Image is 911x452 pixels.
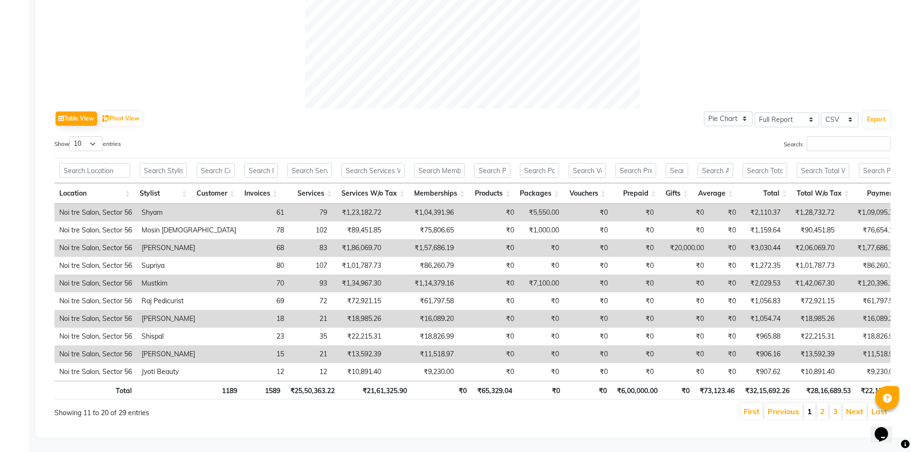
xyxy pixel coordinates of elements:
td: 68 [241,239,289,257]
a: First [744,407,759,416]
td: ₹0 [519,239,564,257]
td: ₹18,826.99 [839,328,901,345]
th: Services: activate to sort column ascending [283,183,337,204]
th: Stylist: activate to sort column ascending [135,183,191,204]
td: 15 [241,345,289,363]
input: Search Average [698,163,733,178]
td: ₹0 [659,292,709,310]
td: ₹0 [659,275,709,292]
td: ₹0 [613,292,659,310]
td: ₹1,14,379.16 [386,275,459,292]
input: Search: [807,136,890,151]
td: ₹1,01,787.73 [785,257,839,275]
a: 1 [807,407,812,416]
td: ₹1,272.35 [741,257,785,275]
td: ₹0 [709,239,741,257]
th: Products: activate to sort column ascending [470,183,515,204]
a: 3 [833,407,838,416]
td: ₹13,592.39 [785,345,839,363]
th: ₹0 [662,381,694,399]
td: ₹9,230.00 [839,363,901,381]
a: Next [846,407,863,416]
td: ₹0 [709,345,741,363]
td: ₹0 [459,292,519,310]
td: ₹0 [519,257,564,275]
td: ₹72,921.15 [785,292,839,310]
td: ₹0 [564,239,613,257]
td: ₹0 [613,345,659,363]
select: Showentries [69,136,103,151]
td: 35 [289,328,332,345]
td: ₹22,215.31 [785,328,839,345]
td: ₹0 [613,328,659,345]
label: Search: [784,136,890,151]
td: Jyoti Beauty [137,363,241,381]
iframe: chat widget [871,414,901,442]
td: ₹18,985.26 [785,310,839,328]
td: ₹10,891.40 [332,363,386,381]
input: Search Products [474,163,510,178]
th: ₹0 [412,381,472,399]
td: [PERSON_NAME] [137,345,241,363]
th: Customer: activate to sort column ascending [192,183,240,204]
td: 23 [241,328,289,345]
td: ₹1,20,396.10 [839,275,901,292]
td: ₹0 [459,363,519,381]
td: 80 [241,257,289,275]
td: ₹18,985.26 [332,310,386,328]
td: Noi tre Salon, Sector 56 [55,345,137,363]
td: ₹906.16 [741,345,785,363]
td: 61 [241,204,289,221]
td: Shyam [137,204,241,221]
td: 83 [289,239,332,257]
td: Noi tre Salon, Sector 56 [55,221,137,239]
input: Search Payment [859,163,904,178]
td: ₹1,57,686.19 [386,239,459,257]
td: ₹0 [659,345,709,363]
td: Noi tre Salon, Sector 56 [55,239,137,257]
td: ₹0 [459,345,519,363]
th: 1189 [194,381,242,399]
td: 12 [241,363,289,381]
td: ₹61,797.58 [386,292,459,310]
td: ₹0 [709,204,741,221]
td: ₹0 [564,363,613,381]
td: ₹75,806.65 [386,221,459,239]
td: ₹20,000.00 [659,239,709,257]
th: Total W/o Tax: activate to sort column ascending [792,183,854,204]
td: ₹0 [659,328,709,345]
img: pivot.png [102,115,110,122]
td: 102 [289,221,332,239]
button: Export [863,111,889,128]
td: ₹0 [564,345,613,363]
td: ₹89,451.85 [332,221,386,239]
td: ₹0 [519,328,564,345]
td: ₹7,100.00 [519,275,564,292]
td: ₹965.88 [741,328,785,345]
input: Search Invoices [244,163,278,178]
th: ₹6,00,000.00 [612,381,662,399]
th: Location: activate to sort column ascending [55,183,135,204]
input: Search Packages [520,163,559,178]
input: Search Location [59,163,130,178]
td: ₹72,921.15 [332,292,386,310]
td: ₹2,029.53 [741,275,785,292]
th: ₹0 [565,381,611,399]
td: ₹1,04,391.96 [386,204,459,221]
td: ₹3,030.44 [741,239,785,257]
td: Mustkim [137,275,241,292]
a: 2 [820,407,825,416]
td: ₹2,06,069.70 [785,239,839,257]
td: ₹0 [459,204,519,221]
td: ₹0 [564,275,613,292]
th: Vouchers: activate to sort column ascending [564,183,610,204]
input: Search Gifts [666,163,688,178]
button: Table View [55,111,97,126]
td: ₹907.62 [741,363,785,381]
td: [PERSON_NAME] [137,310,241,328]
th: Memberships: activate to sort column ascending [409,183,470,204]
td: ₹0 [709,292,741,310]
td: 72 [289,292,332,310]
th: Services W/o Tax: activate to sort column ascending [337,183,409,204]
td: Mosin [DEMOGRAPHIC_DATA] [137,221,241,239]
